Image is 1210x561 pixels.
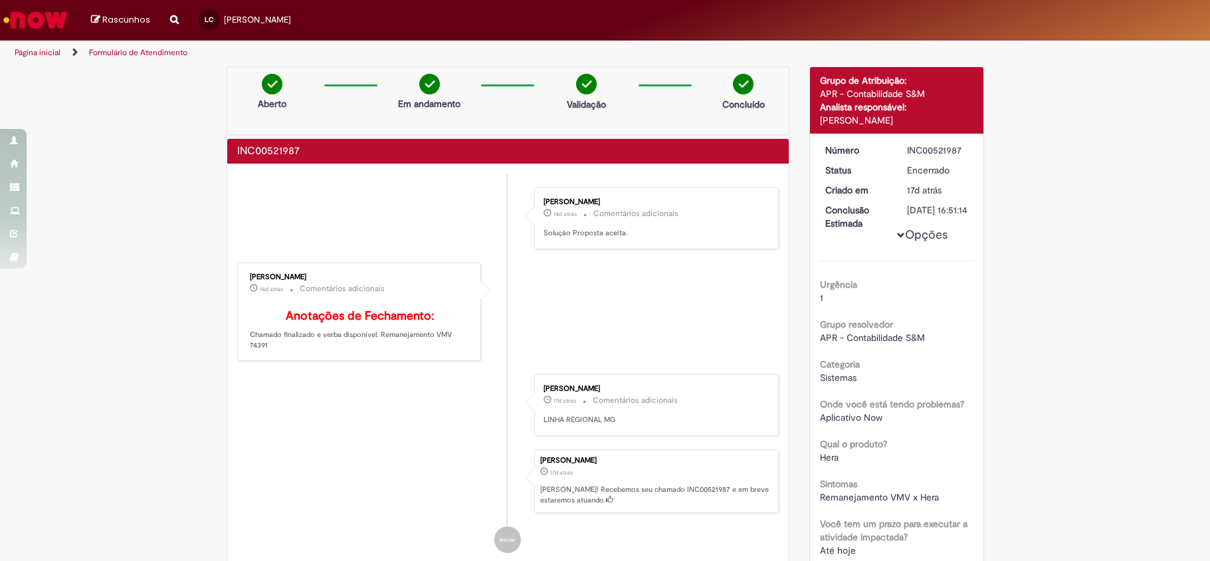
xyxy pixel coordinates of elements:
div: Grupo de Atribuição: [820,74,973,87]
dt: Conclusão Estimada [815,203,897,230]
img: check-circle-green.png [733,74,754,94]
small: Comentários adicionais [593,395,678,406]
time: 11/08/2025 15:40:14 [554,397,576,405]
dt: Criado em [815,183,897,197]
p: Chamado finalizado e verba disponível. Remanejamento VMV 74391 [250,310,471,350]
span: Hera [820,451,839,463]
time: 11/08/2025 15:33:34 [550,469,573,477]
time: 11/08/2025 15:33:34 [907,184,942,196]
div: INC00521987 [907,144,969,157]
small: Comentários adicionais [300,283,385,294]
li: Bruno Neri Colombi [237,449,779,513]
div: 11/08/2025 15:33:34 [907,183,969,197]
span: [PERSON_NAME] [224,14,291,25]
b: Urgência [820,279,857,290]
small: Comentários adicionais [593,208,678,219]
div: [PERSON_NAME] [250,273,471,281]
h2: INC00521987 Histórico de tíquete [237,146,300,158]
dt: Número [815,144,897,157]
span: 17d atrás [554,397,576,405]
span: LC [205,15,213,24]
span: APR - Contabilidade S&M [820,332,925,344]
b: Onde você está tendo problemas? [820,398,964,410]
div: [PERSON_NAME] [544,198,765,206]
a: Página inicial [15,47,60,58]
p: Validação [567,98,606,111]
b: Categoria [820,358,860,370]
time: 14/08/2025 14:09:16 [260,285,283,293]
b: Qual o produto? [820,438,887,450]
p: LINHA REGIONAL MG [544,415,765,425]
b: Você tem um prazo para executar a atividade impactada? [820,518,967,543]
div: [PERSON_NAME] [540,457,771,465]
div: [PERSON_NAME] [820,114,973,127]
img: check-circle-green.png [262,74,282,94]
p: Solução Proposta aceita. [544,228,765,239]
img: ServiceNow [1,7,70,33]
span: 17d atrás [907,184,942,196]
ul: Trilhas de página [10,41,797,65]
span: 14d atrás [554,210,577,218]
div: Encerrado [907,164,969,177]
div: [PERSON_NAME] [544,385,765,393]
span: 1 [820,292,823,304]
p: Concluído [722,98,765,111]
span: 14d atrás [260,285,283,293]
a: Formulário de Atendimento [89,47,187,58]
span: Remanejamento VMV x Hera [820,491,939,503]
p: Aberto [258,97,286,110]
img: check-circle-green.png [419,74,440,94]
b: Sintomas [820,478,857,490]
dt: Status [815,164,897,177]
span: Rascunhos [102,13,150,26]
div: Analista responsável: [820,100,973,114]
span: Até hoje [820,544,856,556]
time: 14/08/2025 14:26:56 [554,210,577,218]
div: [DATE] 16:51:14 [907,203,969,217]
p: [PERSON_NAME]! Recebemos seu chamado INC00521987 e em breve estaremos atuando. [540,485,771,505]
p: Em andamento [398,97,460,110]
b: Grupo resolvedor [820,318,893,330]
span: Sistemas [820,372,857,384]
span: Aplicativo Now [820,411,882,423]
img: check-circle-green.png [576,74,597,94]
div: APR - Contabilidade S&M [820,87,973,100]
span: 17d atrás [550,469,573,477]
a: Rascunhos [91,14,150,27]
b: Anotações de Fechamento: [286,308,434,324]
